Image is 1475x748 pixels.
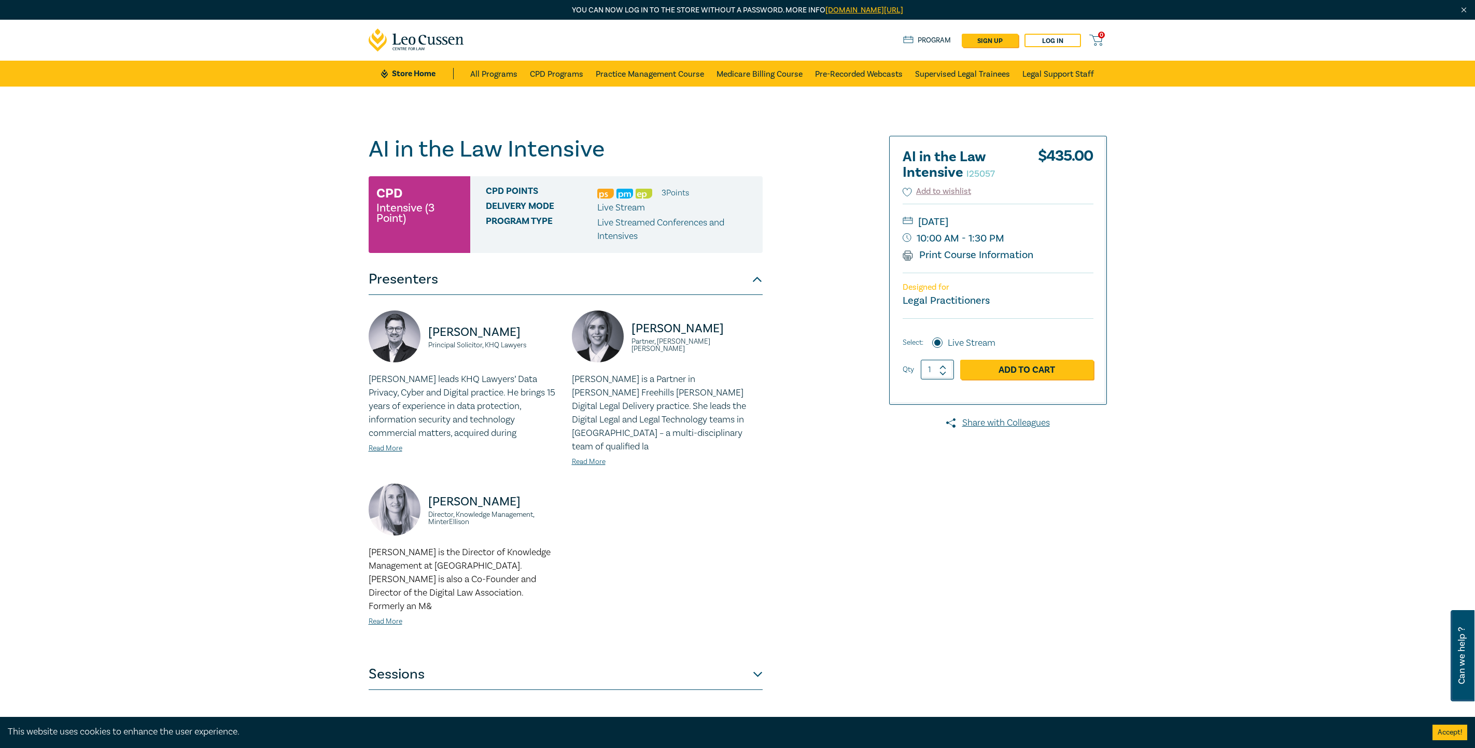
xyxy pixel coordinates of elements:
div: $ 435.00 [1038,149,1093,186]
small: I25057 [966,168,995,180]
span: Delivery Mode [486,201,597,215]
button: Presenters [369,264,763,295]
a: Pre-Recorded Webcasts [815,61,903,87]
a: Add to Cart [960,360,1093,379]
p: [PERSON_NAME] is a Partner in [PERSON_NAME] Freehills [PERSON_NAME] Digital Legal Delivery practi... [572,373,763,454]
h3: CPD [376,184,402,203]
a: Print Course Information [903,248,1034,262]
small: Principal Solicitor, KHQ Lawyers [428,342,559,349]
img: Professional Skills [597,189,614,199]
button: Add to wishlist [903,186,972,197]
a: Supervised Legal Trainees [915,61,1010,87]
span: Select: [903,337,923,348]
a: Legal Support Staff [1022,61,1094,87]
span: Live Stream [597,202,645,214]
div: This website uses cookies to enhance the user experience. [8,725,1417,739]
h1: AI in the Law Intensive [369,136,763,163]
span: Can we help ? [1457,616,1467,695]
a: Share with Colleagues [889,416,1107,430]
small: Intensive (3 Point) [376,203,462,223]
li: 3 Point s [662,186,689,200]
small: [DATE] [903,214,1093,230]
img: Practice Management & Business Skills [616,189,633,199]
a: CPD Programs [530,61,583,87]
p: Designed for [903,283,1093,292]
a: Read More [369,444,402,453]
small: Partner, [PERSON_NAME] [PERSON_NAME] [631,338,763,352]
img: Ethics & Professional Responsibility [636,189,652,199]
img: https://s3.ap-southeast-2.amazonaws.com/leo-cussen-store-production-content/Contacts/Sarah%20Jaco... [369,484,420,535]
a: Store Home [381,68,453,79]
p: [PERSON_NAME] [428,493,559,510]
a: [DOMAIN_NAME][URL] [825,5,903,15]
p: Live Streamed Conferences and Intensives [597,216,755,243]
a: All Programs [470,61,517,87]
a: Read More [369,617,402,626]
input: 1 [921,360,954,379]
label: Live Stream [948,336,995,350]
button: Sessions [369,659,763,690]
button: Accept cookies [1432,725,1467,740]
span: Program type [486,216,597,243]
span: 0 [1098,32,1105,38]
a: Medicare Billing Course [717,61,803,87]
span: CPD Points [486,186,597,200]
span: [PERSON_NAME] is the Director of Knowledge Management at [GEOGRAPHIC_DATA]. [PERSON_NAME] is also... [369,546,551,612]
a: sign up [962,34,1018,47]
label: Qty [903,364,914,375]
a: Practice Management Course [596,61,704,87]
a: Log in [1024,34,1081,47]
img: Close [1459,6,1468,15]
img: https://s3.ap-southeast-2.amazonaws.com/leo-cussen-store-production-content/Contacts/Emily%20Cogh... [572,311,624,362]
p: You can now log in to the store without a password. More info [369,5,1107,16]
small: Director, Knowledge Management, MinterEllison [428,511,559,526]
h2: AI in the Law Intensive [903,149,1017,180]
small: 10:00 AM - 1:30 PM [903,230,1093,247]
small: Legal Practitioners [903,294,990,307]
p: [PERSON_NAME] [631,320,763,337]
a: Program [903,35,951,46]
p: [PERSON_NAME] [428,324,559,341]
p: [PERSON_NAME] leads KHQ Lawyers’ Data Privacy, Cyber and Digital practice. He brings 15 years of ... [369,373,559,440]
a: Read More [572,457,606,467]
img: https://s3.ap-southeast-2.amazonaws.com/leo-cussen-store-production-content/Contacts/Alex%20Ditte... [369,311,420,362]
